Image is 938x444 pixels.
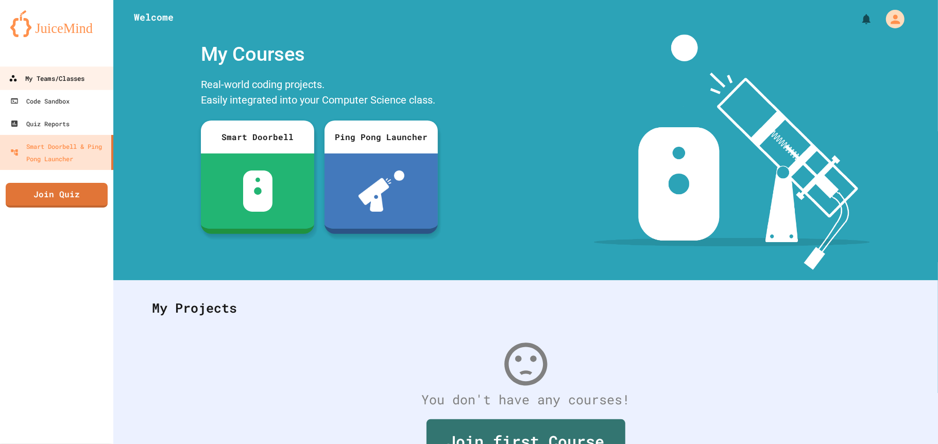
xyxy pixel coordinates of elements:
div: Code Sandbox [10,95,70,107]
div: You don't have any courses! [142,390,910,409]
a: Join Quiz [6,183,108,208]
div: My Notifications [841,10,875,28]
div: Smart Doorbell [201,121,314,153]
img: banner-image-my-projects.png [594,35,870,270]
div: My Teams/Classes [9,72,84,85]
img: logo-orange.svg [10,10,103,37]
div: Ping Pong Launcher [325,121,438,153]
div: Quiz Reports [10,117,70,130]
div: Real-world coding projects. Easily integrated into your Computer Science class. [196,74,443,113]
img: sdb-white.svg [243,170,272,212]
div: My Projects [142,288,910,328]
img: ppl-with-ball.png [359,170,404,212]
div: Smart Doorbell & Ping Pong Launcher [10,140,107,165]
div: My Account [875,7,907,31]
div: My Courses [196,35,443,74]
